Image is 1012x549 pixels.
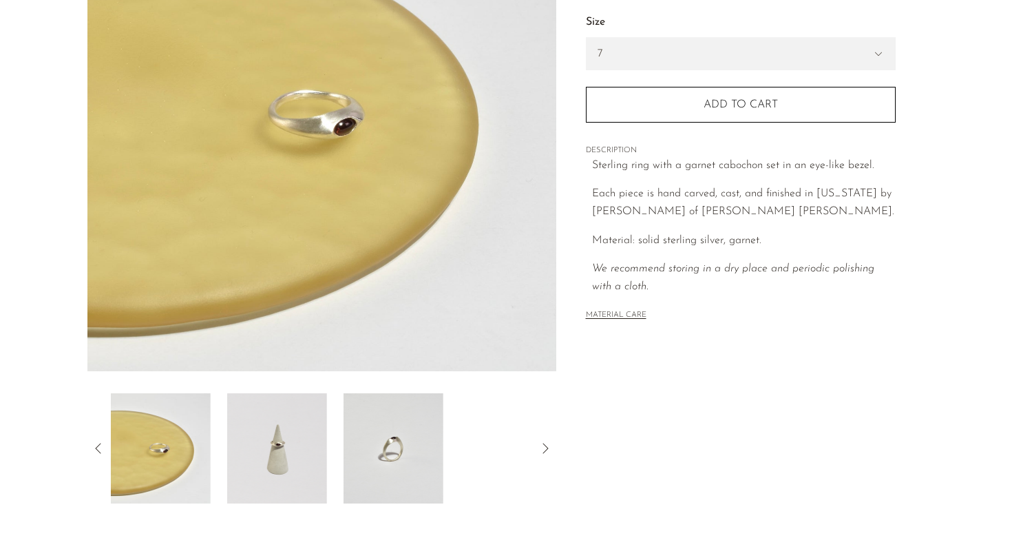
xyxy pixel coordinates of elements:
label: Size [586,14,896,32]
p: Each piece is hand carved, cast, and finished in [US_STATE] by [PERSON_NAME] of [PERSON_NAME] [PE... [592,185,896,220]
span: Add to cart [704,99,778,112]
img: Garnet Ellipse Ring [227,393,327,504]
i: We recommend storing in a dry place and periodic polishing with a cloth. [592,263,874,292]
button: Add to cart [586,87,896,123]
span: DESCRIPTION [586,145,896,157]
p: Material: solid sterling silver, garnet. [592,232,896,250]
img: Garnet Ellipse Ring [111,393,211,504]
img: Garnet Ellipse Ring [344,393,443,504]
p: Sterling ring with a garnet cabochon set in an eye-like bezel. [592,157,896,175]
button: MATERIAL CARE [586,311,646,321]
